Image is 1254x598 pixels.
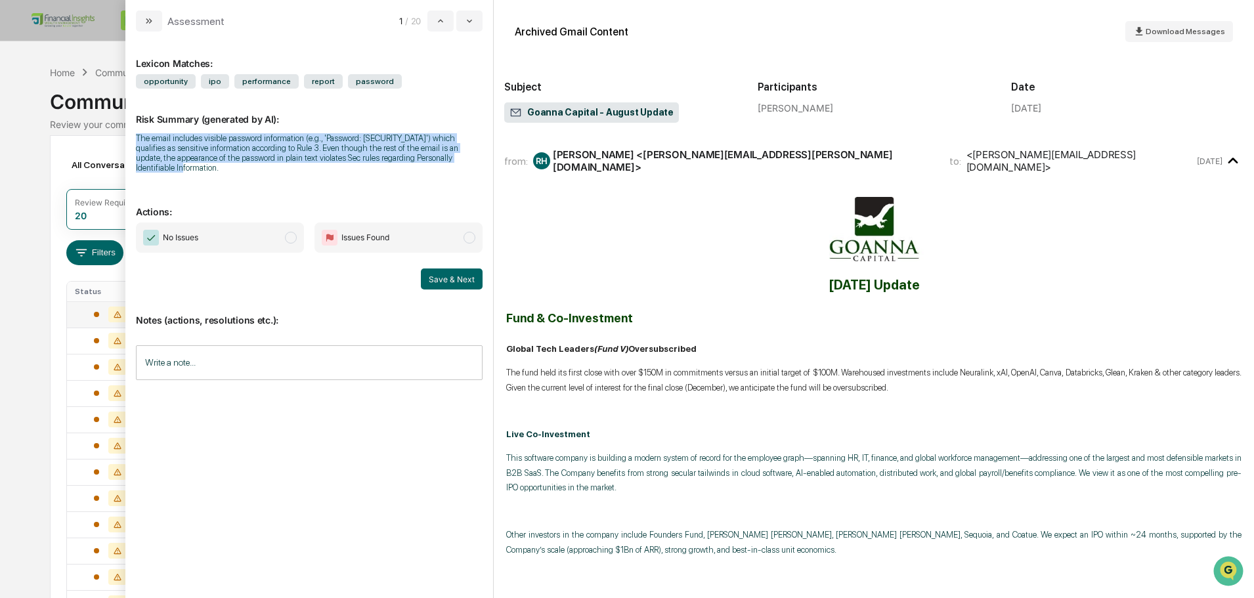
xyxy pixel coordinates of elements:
[95,67,202,78] div: Communications Archive
[26,258,83,271] span: Data Lookup
[75,210,87,221] div: 20
[13,146,84,156] div: Past conversations
[234,74,299,89] span: performance
[1011,102,1041,114] div: [DATE]
[628,344,697,354] span: Oversubscribed
[506,451,1242,496] p: This software company is building a modern system of record for the employee graph—spanning HR, I...
[8,253,88,276] a: 🔎Data Lookup
[131,290,159,300] span: Pylon
[143,230,159,246] img: Checkmark
[136,74,196,89] span: opportunity
[109,179,114,189] span: •
[34,60,217,74] input: Clear
[13,234,24,245] div: 🖐️
[95,234,106,245] div: 🗄️
[50,79,1203,114] div: Communications Archive
[966,148,1194,173] div: <[PERSON_NAME][EMAIL_ADDRESS][DOMAIN_NAME]>
[509,106,674,119] span: Goanna Capital - August Update
[822,197,926,261] img: image2
[66,154,165,175] div: All Conversations
[533,152,550,169] div: RH
[758,102,990,114] div: [PERSON_NAME]
[758,81,990,93] h2: Participants
[93,289,159,300] a: Powered byPylon
[348,74,402,89] span: password
[506,311,633,325] span: Fund & Co-Investment
[1197,156,1222,166] time: Monday, August 11, 2025 at 2:35:34 AM
[116,179,143,189] span: [DATE]
[421,268,483,289] button: Save & Next
[66,240,123,265] button: Filters
[829,277,920,293] span: [DATE] Update
[506,528,1242,558] p: Other investors in the company include Founders Fund, [PERSON_NAME] [PERSON_NAME], [PERSON_NAME] ...
[515,26,628,38] div: Archived Gmail Content
[13,259,24,270] div: 🔎
[136,133,483,173] div: The email includes visible password information (e.g., 'Password: [SECURITY_DATA]') which qualifi...
[50,67,75,78] div: Home
[90,228,168,251] a: 🗄️Attestations
[405,16,425,26] span: / 20
[949,155,961,167] span: to:
[41,179,106,189] span: [PERSON_NAME]
[1125,21,1233,42] button: Download Messages
[223,104,239,120] button: Start new chat
[108,233,163,246] span: Attestations
[8,228,90,251] a: 🖐️Preclearance
[399,16,402,26] span: 1
[50,119,1203,130] div: Review your communication records across channels
[1011,81,1243,93] h2: Date
[136,42,483,69] div: Lexicon Matches:
[304,74,343,89] span: report
[136,299,483,326] p: Notes (actions, resolutions etc.):
[13,166,34,187] img: Jordan Ford
[504,155,528,167] span: from:
[594,344,628,354] span: (Fund V)
[504,81,737,93] h2: Subject
[75,198,138,207] div: Review Required
[167,15,225,28] div: Assessment
[59,114,181,124] div: We're available if you need us!
[13,100,37,124] img: 1746055101610-c473b297-6a78-478c-a979-82029cc54cd1
[136,98,483,125] p: Risk Summary (generated by AI):
[201,74,229,89] span: ipo
[204,143,239,159] button: See all
[136,190,483,217] p: Actions:
[32,13,95,28] img: logo
[322,230,337,246] img: Flag
[67,282,152,301] th: Status
[28,100,51,124] img: 8933085812038_c878075ebb4cc5468115_72.jpg
[506,344,594,354] span: Global Tech Leaders
[26,233,85,246] span: Preclearance
[1146,27,1225,36] span: Download Messages
[163,231,198,244] span: No Issues
[13,28,239,49] p: How can we help?
[553,148,934,173] div: [PERSON_NAME] <[PERSON_NAME][EMAIL_ADDRESS][PERSON_NAME][DOMAIN_NAME]>
[59,100,215,114] div: Start new chat
[506,429,590,439] strong: Live Co-Investment
[1212,555,1247,590] iframe: Open customer support
[506,368,1242,393] span: The fund held its first close with over $150M in commitments versus an initial target of $100M. W...
[341,231,389,244] span: Issues Found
